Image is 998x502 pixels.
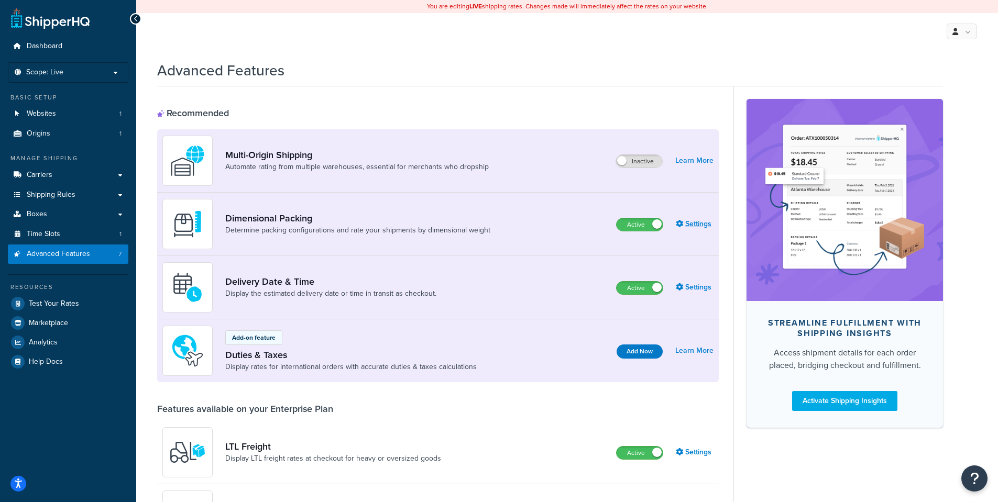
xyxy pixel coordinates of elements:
span: Help Docs [29,358,63,366]
div: Manage Shipping [8,154,128,163]
a: Activate Shipping Insights [792,391,897,411]
span: Analytics [29,338,58,347]
span: Boxes [27,210,47,219]
img: WatD5o0RtDAAAAAElFTkSuQmCC [169,142,206,179]
a: Carriers [8,165,128,185]
img: icon-duo-feat-landed-cost-7136b061.png [169,332,206,369]
span: Websites [27,109,56,118]
span: Origins [27,129,50,138]
a: Origins1 [8,124,128,143]
span: Advanced Features [27,250,90,259]
img: y79ZsPf0fXUFUhFXDzUgf+ktZg5F2+ohG75+v3d2s1D9TjoU8PiyCIluIjV41seZevKCRuEjTPPOKHJsQcmKCXGdfprl3L4q7... [169,434,206,471]
a: Boxes [8,205,128,224]
span: Carriers [27,171,52,180]
a: Help Docs [8,352,128,371]
a: Display rates for international orders with accurate duties & taxes calculations [225,362,477,372]
label: Active [617,282,663,294]
li: Time Slots [8,225,128,244]
span: 1 [119,230,122,239]
button: Add Now [617,344,663,359]
a: Multi-Origin Shipping [225,149,489,161]
a: Determine packing configurations and rate your shipments by dimensional weight [225,225,490,236]
a: Display LTL freight rates at checkout for heavy or oversized goods [225,453,441,464]
label: Active [617,447,663,459]
a: Websites1 [8,104,128,124]
span: Test Your Rates [29,299,79,308]
a: Settings [676,217,714,231]
a: Time Slots1 [8,225,128,244]
a: Marketplace [8,314,128,332]
div: Access shipment details for each order placed, bridging checkout and fulfillment. [763,347,926,372]
a: Display the estimated delivery date or time in transit as checkout. [225,288,436,299]
span: Dashboard [27,42,62,51]
a: Dimensional Packing [225,213,490,224]
a: Delivery Date & Time [225,276,436,287]
span: 1 [119,109,122,118]
a: Advanced Features7 [8,244,128,264]
li: Websites [8,104,128,124]
a: Learn More [675,343,714,358]
a: Shipping Rules [8,185,128,205]
a: LTL Freight [225,441,441,452]
span: Marketplace [29,319,68,328]
img: feature-image-si-e24932ea9b9fcd0ff835db86be1ff8d589347e8876e1638d903ea230a36726be.png [762,115,927,285]
span: Shipping Rules [27,191,75,199]
a: Settings [676,280,714,295]
img: gfkeb5ejjkALwAAAABJRU5ErkJggg== [169,269,206,306]
div: Recommended [157,107,229,119]
a: Settings [676,445,714,460]
a: Learn More [675,153,714,168]
div: Resources [8,283,128,292]
p: Add-on feature [232,333,276,342]
span: 1 [119,129,122,138]
a: Automate rating from multiple warehouses, essential for merchants who dropship [225,162,489,172]
a: Test Your Rates [8,294,128,313]
div: Features available on your Enterprise Plan [157,403,333,415]
a: Analytics [8,333,128,352]
button: Open Resource Center [961,465,988,492]
label: Inactive [616,155,662,168]
a: Dashboard [8,37,128,56]
div: Basic Setup [8,93,128,102]
li: Origins [8,124,128,143]
a: Duties & Taxes [225,349,477,361]
span: Scope: Live [26,68,63,77]
li: Advanced Features [8,244,128,264]
h1: Advanced Features [157,60,284,81]
img: DTVBYsAAAAAASUVORK5CYII= [169,206,206,242]
b: LIVE [469,2,482,11]
label: Active [617,218,663,231]
span: 7 [118,250,122,259]
span: Time Slots [27,230,60,239]
div: Streamline Fulfillment with Shipping Insights [763,318,926,339]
